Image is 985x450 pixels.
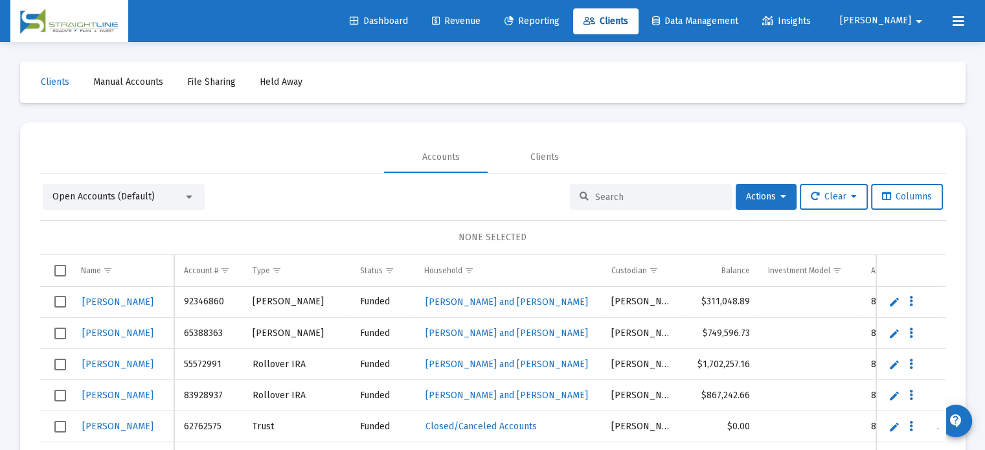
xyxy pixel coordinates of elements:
[424,293,589,311] a: [PERSON_NAME] and [PERSON_NAME]
[889,421,900,433] a: Edit
[360,389,406,402] div: Funded
[82,297,153,308] span: [PERSON_NAME]
[882,191,932,202] span: Columns
[862,255,952,286] td: Column Advisor Code
[20,8,119,34] img: Dashboard
[681,318,759,349] td: $749,596.73
[530,151,559,164] div: Clients
[174,287,243,318] td: 92346860
[746,191,786,202] span: Actions
[82,328,153,339] span: [PERSON_NAME]
[81,417,155,436] a: [PERSON_NAME]
[103,265,113,275] span: Show filter options for column 'Name'
[243,411,351,442] td: Trust
[174,411,243,442] td: 62762575
[360,295,406,308] div: Funded
[54,296,66,308] div: Select row
[602,380,681,411] td: [PERSON_NAME]
[260,76,302,87] span: Held Away
[82,359,153,370] span: [PERSON_NAME]
[177,69,246,95] a: File Sharing
[83,69,174,95] a: Manual Accounts
[41,76,69,87] span: Clients
[602,411,681,442] td: [PERSON_NAME]
[504,16,560,27] span: Reporting
[81,265,101,276] div: Name
[721,265,750,276] div: Balance
[762,16,811,27] span: Insights
[583,16,628,27] span: Clients
[911,8,927,34] mat-icon: arrow_drop_down
[422,151,460,164] div: Accounts
[174,349,243,380] td: 55572991
[948,413,964,429] mat-icon: contact_support
[272,265,282,275] span: Show filter options for column 'Type'
[52,191,155,202] span: Open Accounts (Default)
[82,390,153,401] span: [PERSON_NAME]
[840,16,911,27] span: [PERSON_NAME]
[81,355,155,374] a: [PERSON_NAME]
[611,265,647,276] div: Custodian
[220,265,229,275] span: Show filter options for column 'Account #'
[243,349,351,380] td: Rollover IRA
[752,8,821,34] a: Insights
[339,8,418,34] a: Dashboard
[424,355,589,374] a: [PERSON_NAME] and [PERSON_NAME]
[425,390,588,401] span: [PERSON_NAME] and [PERSON_NAME]
[243,255,351,286] td: Column Type
[889,328,900,339] a: Edit
[174,255,243,286] td: Column Account #
[464,265,474,275] span: Show filter options for column 'Household'
[30,69,80,95] a: Clients
[889,359,900,370] a: Edit
[243,318,351,349] td: [PERSON_NAME]
[72,255,175,286] td: Column Name
[82,421,153,432] span: [PERSON_NAME]
[54,359,66,370] div: Select row
[351,255,415,286] td: Column Status
[649,265,659,275] span: Show filter options for column 'Custodian'
[54,265,66,276] div: Select all
[432,16,481,27] span: Revenue
[360,358,406,371] div: Funded
[54,421,66,433] div: Select row
[425,328,588,339] span: [PERSON_NAME] and [PERSON_NAME]
[424,265,462,276] div: Household
[385,265,394,275] span: Show filter options for column 'Status'
[889,390,900,401] a: Edit
[174,318,243,349] td: 65388363
[424,324,589,343] a: [PERSON_NAME] and [PERSON_NAME]
[360,420,406,433] div: Funded
[602,287,681,318] td: [PERSON_NAME]
[642,8,749,34] a: Data Management
[862,411,952,442] td: 8286016, 8400848
[174,380,243,411] td: 83928937
[759,255,862,286] td: Column Investment Model
[768,265,830,276] div: Investment Model
[360,265,383,276] div: Status
[862,349,952,380] td: 8286016
[253,265,270,276] div: Type
[424,386,589,405] a: [PERSON_NAME] and [PERSON_NAME]
[652,16,738,27] span: Data Management
[424,417,538,436] a: Closed/Canceled Accounts
[736,184,797,210] button: Actions
[681,255,759,286] td: Column Balance
[602,349,681,380] td: [PERSON_NAME]
[425,421,537,432] span: Closed/Canceled Accounts
[824,8,942,34] button: [PERSON_NAME]
[602,318,681,349] td: [PERSON_NAME]
[93,76,163,87] span: Manual Accounts
[81,386,155,405] a: [PERSON_NAME]
[422,8,491,34] a: Revenue
[832,265,842,275] span: Show filter options for column 'Investment Model'
[862,318,952,349] td: 8286016
[871,184,943,210] button: Columns
[862,380,952,411] td: 8286016
[595,192,722,203] input: Search
[425,359,588,370] span: [PERSON_NAME] and [PERSON_NAME]
[243,287,351,318] td: [PERSON_NAME]
[183,265,218,276] div: Account #
[681,411,759,442] td: $0.00
[249,69,313,95] a: Held Away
